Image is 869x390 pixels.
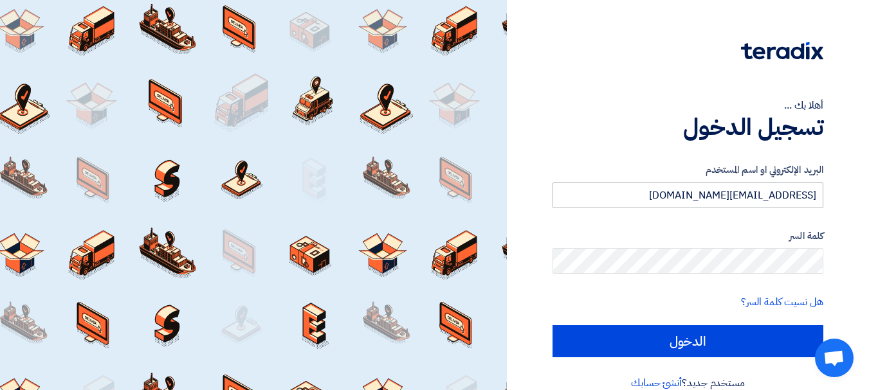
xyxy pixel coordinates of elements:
[553,113,823,141] h1: تسجيل الدخول
[741,294,823,310] a: هل نسيت كلمة السر؟
[553,182,823,208] input: أدخل بريد العمل الإلكتروني او اسم المستخدم الخاص بك ...
[553,325,823,357] input: الدخول
[815,339,854,377] div: دردشة مفتوحة
[553,98,823,113] div: أهلا بك ...
[741,42,823,60] img: Teradix logo
[553,229,823,244] label: كلمة السر
[553,163,823,177] label: البريد الإلكتروني او اسم المستخدم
